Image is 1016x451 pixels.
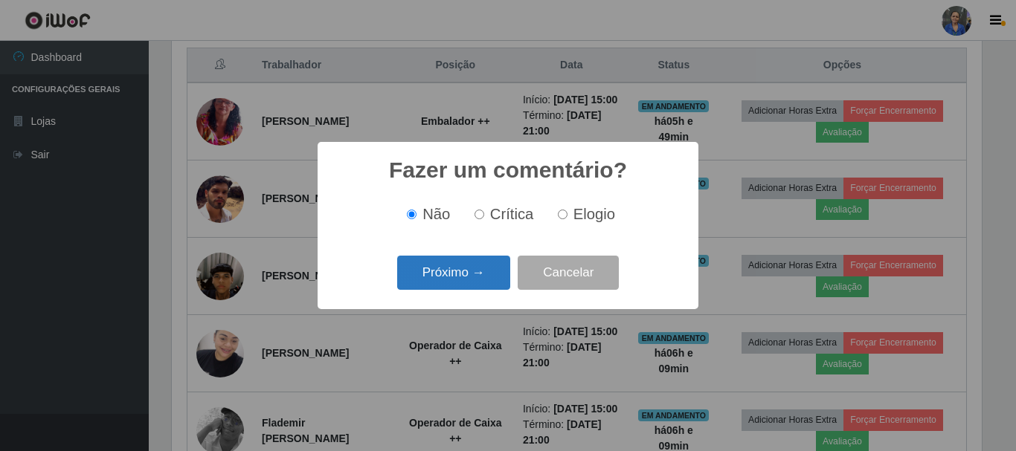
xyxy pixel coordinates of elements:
button: Próximo → [397,256,510,291]
button: Cancelar [518,256,619,291]
span: Não [422,206,450,222]
input: Elogio [558,210,568,219]
span: Elogio [573,206,615,222]
input: Não [407,210,417,219]
input: Crítica [475,210,484,219]
span: Crítica [490,206,534,222]
h2: Fazer um comentário? [389,157,627,184]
